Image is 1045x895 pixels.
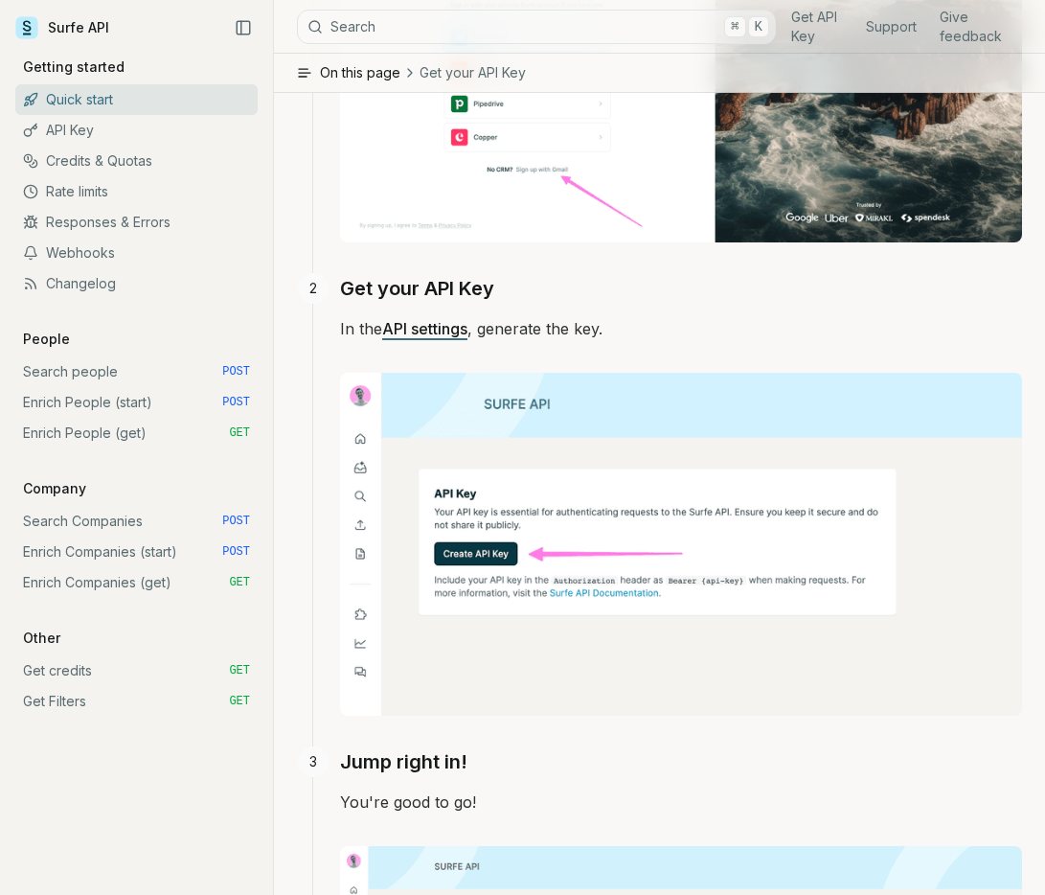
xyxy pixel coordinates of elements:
[229,425,250,441] span: GET
[15,629,68,648] p: Other
[222,364,250,379] span: POST
[340,315,1022,717] p: In the , generate the key.
[340,273,494,304] a: Get your API Key
[382,319,467,338] a: API settings
[229,575,250,590] span: GET
[15,146,258,176] a: Credits & Quotas
[15,655,258,686] a: Get credits GET
[15,268,258,299] a: Changelog
[866,17,917,36] a: Support
[791,8,843,46] a: Get API Key
[748,16,769,37] kbd: K
[15,418,258,448] a: Enrich People (get) GET
[15,479,94,498] p: Company
[15,84,258,115] a: Quick start
[340,746,467,777] a: Jump right in!
[297,10,776,44] button: Search⌘K
[340,789,1022,815] p: You're good to go!
[222,514,250,529] span: POST
[15,356,258,387] a: Search people POST
[15,13,109,42] a: Surfe API
[15,207,258,238] a: Responses & Errors
[274,54,1045,92] button: On this pageGet your API Key
[15,57,132,77] p: Getting started
[15,537,258,567] a: Enrich Companies (start) POST
[15,176,258,207] a: Rate limits
[15,567,258,598] a: Enrich Companies (get) GET
[340,373,1022,717] img: Image
[724,16,745,37] kbd: ⌘
[15,115,258,146] a: API Key
[229,13,258,42] button: Collapse Sidebar
[222,544,250,560] span: POST
[420,63,526,82] span: Get your API Key
[15,238,258,268] a: Webhooks
[229,694,250,709] span: GET
[222,395,250,410] span: POST
[15,686,258,717] a: Get Filters GET
[15,506,258,537] a: Search Companies POST
[15,387,258,418] a: Enrich People (start) POST
[229,663,250,678] span: GET
[940,8,1007,46] a: Give feedback
[15,330,78,349] p: People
